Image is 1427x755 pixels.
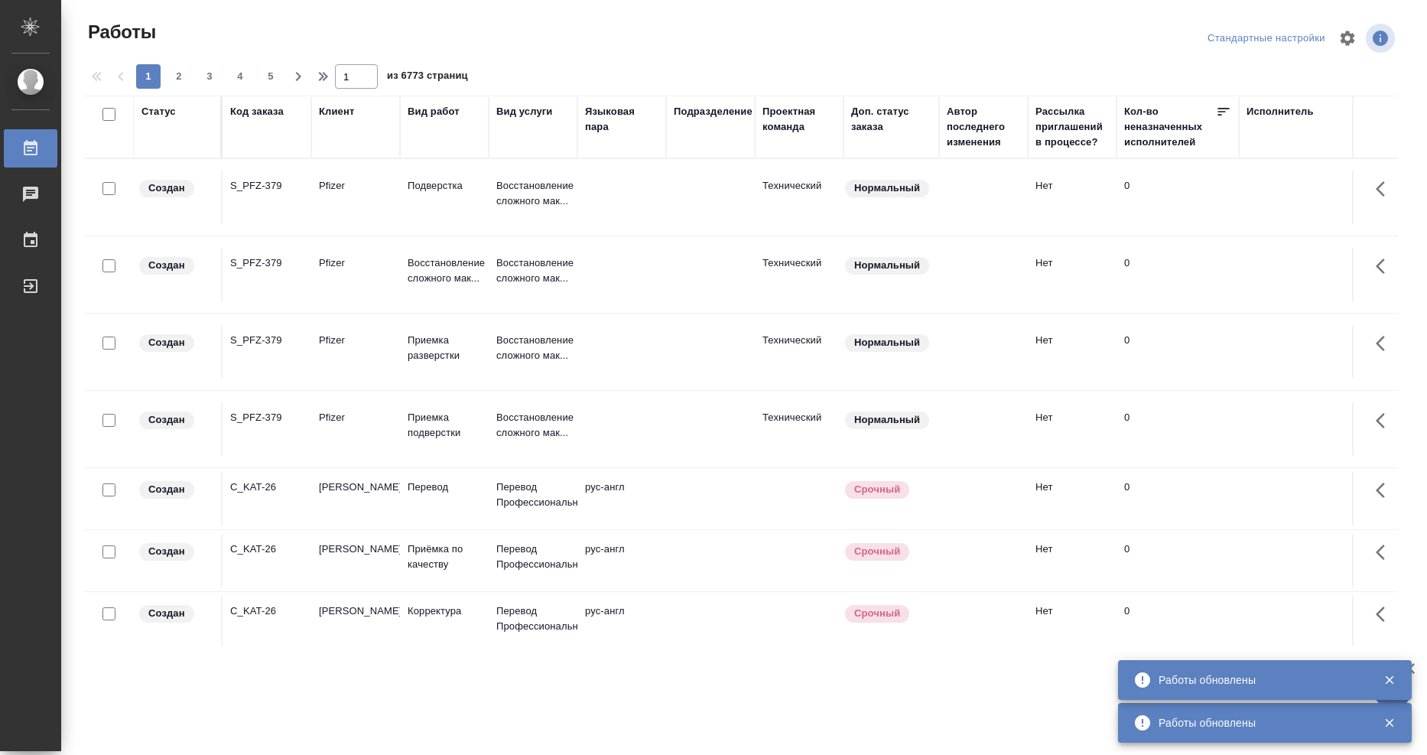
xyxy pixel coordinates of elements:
td: Нет [1028,171,1117,224]
td: Технический [755,248,844,301]
p: Перевод Профессиональный [496,480,570,510]
p: Восстановление сложного мак... [496,410,570,441]
div: Вид работ [408,104,460,119]
p: [PERSON_NAME] [319,480,392,495]
p: Перевод Профессиональный [496,604,570,634]
p: Создан [148,181,185,196]
p: Создан [148,412,185,428]
p: Нормальный [854,335,920,350]
p: Создан [148,544,185,559]
td: 0 [1117,472,1239,526]
div: Языковая пара [585,104,658,135]
div: S_PFZ-379 [230,255,304,271]
button: Здесь прячутся важные кнопки [1367,472,1403,509]
span: 4 [228,69,252,84]
div: Код заказа [230,104,284,119]
div: Подразделение [674,104,753,119]
div: Работы обновлены [1159,715,1360,731]
p: Pfizer [319,255,392,271]
p: Pfizer [319,178,392,194]
button: Здесь прячутся важные кнопки [1367,171,1403,207]
button: Закрыть [1373,673,1405,687]
div: Заказ еще не согласован с клиентом, искать исполнителей рано [138,604,213,624]
button: 3 [197,64,222,89]
td: Нет [1028,248,1117,301]
button: Здесь прячутся важные кнопки [1367,325,1403,362]
span: из 6773 страниц [387,67,468,89]
td: Нет [1028,472,1117,526]
button: Закрыть [1373,716,1405,730]
p: Pfizer [319,333,392,348]
td: Технический [755,402,844,456]
p: Перевод [408,480,481,495]
button: 5 [258,64,283,89]
span: 5 [258,69,283,84]
td: 0 [1117,248,1239,301]
div: Исполнитель [1247,104,1314,119]
td: 0 [1117,171,1239,224]
span: 2 [167,69,191,84]
td: Нет [1028,596,1117,649]
button: Здесь прячутся важные кнопки [1367,248,1403,285]
div: Статус [141,104,176,119]
p: Создан [148,482,185,497]
p: Создан [148,335,185,350]
div: S_PFZ-379 [230,178,304,194]
p: Срочный [854,606,900,621]
div: C_KAT-26 [230,542,304,557]
p: Восстановление сложного мак... [496,333,570,363]
div: split button [1204,27,1329,50]
div: Заказ еще не согласован с клиентом, искать исполнителей рано [138,178,213,199]
td: 0 [1117,534,1239,587]
button: 4 [228,64,252,89]
span: 3 [197,69,222,84]
p: Перевод Профессиональный [496,542,570,572]
td: рус-англ [577,534,666,587]
p: Подверстка [408,178,481,194]
div: C_KAT-26 [230,604,304,619]
p: Срочный [854,544,900,559]
button: 2 [167,64,191,89]
p: Восстановление сложного мак... [496,255,570,286]
p: Создан [148,606,185,621]
div: Вид услуги [496,104,553,119]
p: [PERSON_NAME] [319,542,392,557]
div: S_PFZ-379 [230,333,304,348]
div: Проектная команда [762,104,836,135]
span: Посмотреть информацию [1366,24,1398,53]
p: Нормальный [854,412,920,428]
td: Технический [755,171,844,224]
p: Восстановление сложного мак... [496,178,570,209]
div: Автор последнего изменения [947,104,1020,150]
div: Рассылка приглашений в процессе? [1035,104,1109,150]
p: Приёмка по качеству [408,542,481,572]
button: Здесь прячутся важные кнопки [1367,402,1403,439]
div: Заказ еще не согласован с клиентом, искать исполнителей рано [138,333,213,353]
td: Нет [1028,402,1117,456]
p: Создан [148,258,185,273]
div: Доп. статус заказа [851,104,931,135]
td: Нет [1028,325,1117,379]
td: рус-англ [577,472,666,526]
p: Приемка разверстки [408,333,481,363]
button: Здесь прячутся важные кнопки [1367,534,1403,571]
p: Нормальный [854,181,920,196]
span: Настроить таблицу [1329,20,1366,57]
div: Заказ еще не согласован с клиентом, искать исполнителей рано [138,542,213,562]
p: Восстановление сложного мак... [408,255,481,286]
div: Клиент [319,104,354,119]
p: Нормальный [854,258,920,273]
p: Pfizer [319,410,392,425]
button: Здесь прячутся важные кнопки [1367,596,1403,633]
span: Работы [84,20,156,44]
td: 0 [1117,402,1239,456]
div: S_PFZ-379 [230,410,304,425]
td: Нет [1028,534,1117,587]
div: Работы обновлены [1159,672,1360,688]
td: 0 [1117,596,1239,649]
td: 0 [1117,325,1239,379]
div: Заказ еще не согласован с клиентом, искать исполнителей рано [138,410,213,431]
p: [PERSON_NAME] [319,604,392,619]
div: Кол-во неназначенных исполнителей [1124,104,1216,150]
p: Срочный [854,482,900,497]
